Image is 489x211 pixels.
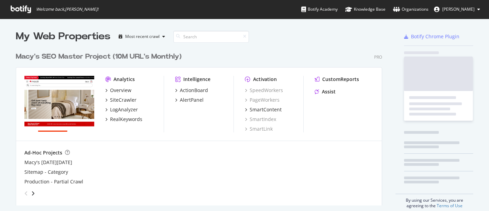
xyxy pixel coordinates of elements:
[110,97,137,103] div: SiteCrawler
[245,116,276,123] a: SmartIndex
[245,97,280,103] a: PageWorkers
[105,87,131,94] a: Overview
[301,6,338,13] div: Botify Academy
[16,30,110,43] div: My Web Properties
[116,31,168,42] button: Most recent crawl
[395,194,473,209] div: By using our Services, you are agreeing to the
[315,88,336,95] a: Assist
[437,203,463,209] a: Terms of Use
[110,116,142,123] div: RealKeywords
[16,52,184,62] a: Macy's SEO Master Project (10M URL's Monthly)
[315,76,359,83] a: CustomReports
[36,7,98,12] span: Welcome back, [PERSON_NAME] !
[428,4,486,15] button: [PERSON_NAME]
[110,87,131,94] div: Overview
[173,31,249,43] input: Search
[105,116,142,123] a: RealKeywords
[113,76,135,83] div: Analytics
[24,149,62,156] div: Ad-Hoc Projects
[24,169,68,175] a: Sitemap - Category
[16,52,182,62] div: Macy's SEO Master Project (10M URL's Monthly)
[253,76,277,83] div: Activation
[374,54,382,60] div: Pro
[180,97,204,103] div: AlertPanel
[180,87,208,94] div: ActionBoard
[322,88,336,95] div: Assist
[24,76,94,132] img: www.macys.com
[22,188,31,199] div: angle-left
[24,159,72,166] a: Macy's [DATE][DATE]
[175,87,208,94] a: ActionBoard
[411,33,459,40] div: Botify Chrome Plugin
[245,106,282,113] a: SmartContent
[322,76,359,83] div: CustomReports
[110,106,138,113] div: LogAnalyzer
[105,97,137,103] a: SiteCrawler
[24,178,83,185] a: Production - Partial Crawl
[183,76,210,83] div: Intelligence
[16,43,388,205] div: grid
[125,34,160,39] div: Most recent crawl
[442,6,475,12] span: Corinne Tynan
[345,6,385,13] div: Knowledge Base
[31,190,35,197] div: angle-right
[404,33,459,40] a: Botify Chrome Plugin
[393,6,428,13] div: Organizations
[105,106,138,113] a: LogAnalyzer
[245,87,283,94] a: SpeedWorkers
[250,106,282,113] div: SmartContent
[245,125,273,132] a: SmartLink
[175,97,204,103] a: AlertPanel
